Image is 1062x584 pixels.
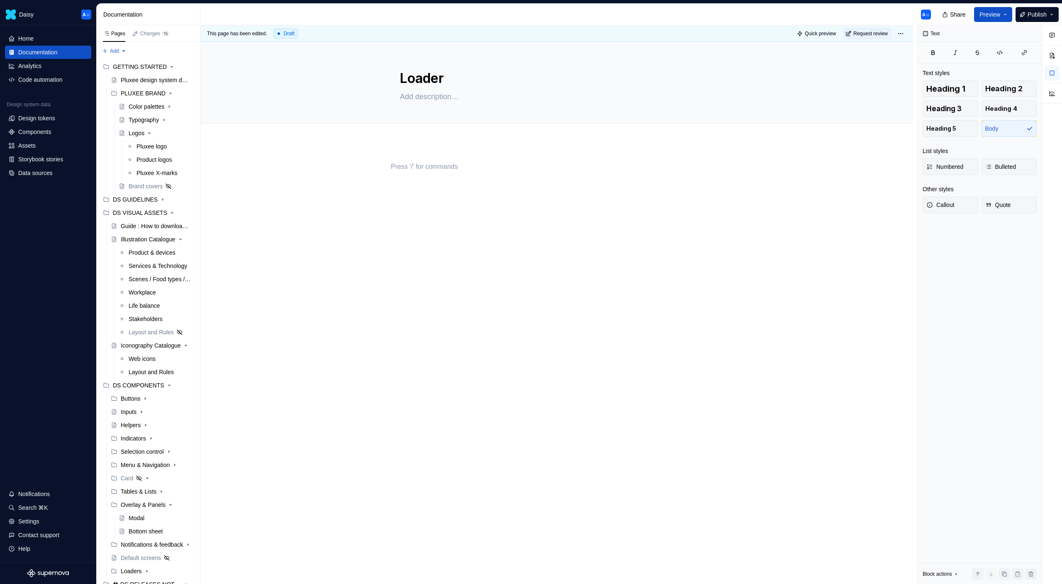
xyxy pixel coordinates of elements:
a: Product logos [123,153,197,166]
span: Preview [979,10,1000,19]
span: Callout [926,201,955,209]
a: Helpers [107,419,197,432]
button: Heading 3 [923,100,978,117]
div: Design tokens [18,114,55,122]
span: Heading 2 [985,85,1023,93]
a: Modal [115,511,197,525]
div: Card [107,472,197,485]
span: Heading 5 [926,124,956,133]
div: Notifications [18,490,50,498]
a: Workplace [115,286,197,299]
div: Daisy [19,10,34,19]
div: Menu & Navigation [121,461,170,469]
div: PLUXEE BRAND [107,87,197,100]
div: Selection control [121,448,164,456]
div: Buttons [107,392,197,405]
div: Layout and Rules [129,328,174,336]
div: Indicators [107,432,197,445]
div: Documentation [103,10,197,19]
div: DS COMPONENTS [113,381,164,389]
span: Quote [985,201,1011,209]
button: Request review [843,28,891,39]
span: This page has been edited. [207,30,267,37]
div: Product logos [136,156,172,164]
div: Product & devices [129,248,175,257]
a: Code automation [5,73,91,86]
div: Modal [129,514,144,522]
a: Typography [115,113,197,127]
div: Helpers [121,421,141,429]
div: DS VISUAL ASSETS [100,206,197,219]
div: Brand covers [129,182,163,190]
a: Default screens [107,551,197,565]
a: Analytics [5,59,91,73]
a: Illustration Catalogue [107,233,197,246]
button: DaisyA☺ [2,5,95,23]
a: Pluxee X-marks [123,166,197,180]
a: Storybook stories [5,153,91,166]
div: Block actions [923,571,952,577]
div: Color palettes [129,102,164,111]
a: Brand covers [115,180,197,193]
button: Publish [1016,7,1059,22]
a: Web icons [115,352,197,365]
div: Assets [18,141,36,150]
div: Components [18,128,51,136]
a: Pluxee design system documentation [107,73,197,87]
button: Heading 2 [982,80,1037,97]
div: Other styles [923,185,954,193]
div: PLUXEE BRAND [121,89,166,97]
a: Layout and Rules [115,326,197,339]
div: Design system data [7,101,50,108]
a: Home [5,32,91,45]
div: Scenes / Food types / Activities [129,275,192,283]
span: 15 [162,30,169,37]
div: Data sources [18,169,52,177]
div: Code automation [18,75,63,84]
div: Help [18,545,30,553]
a: Assets [5,139,91,152]
textarea: Loader [398,68,712,88]
div: Bottom sheet [129,527,163,535]
div: Layout and Rules [129,368,174,376]
a: Layout and Rules [115,365,197,379]
a: Design tokens [5,112,91,125]
div: Default screens [121,554,161,562]
div: Overlay & Panels [121,501,166,509]
div: Tables & Lists [107,485,197,498]
a: Bottom sheet [115,525,197,538]
a: Supernova Logo [27,569,69,577]
div: Workplace [129,288,156,297]
div: Settings [18,517,39,526]
span: Add [110,48,119,54]
a: Scenes / Food types / Activities [115,273,197,286]
div: Contact support [18,531,59,539]
a: Inputs [107,405,197,419]
span: Heading 4 [985,105,1017,113]
div: Illustration Catalogue [121,235,175,243]
div: DS VISUAL ASSETS [113,209,167,217]
div: Storybook stories [18,155,63,163]
button: Heading 1 [923,80,978,97]
div: Pluxee X-marks [136,169,178,177]
a: Color palettes [115,100,197,113]
div: GETTING STARTED [100,60,197,73]
button: Add [100,45,129,57]
div: Selection control [107,445,197,458]
a: Pluxee logo [123,140,197,153]
button: Share [938,7,971,22]
div: Block actions [923,568,960,580]
button: Quote [982,197,1037,213]
div: Tables & Lists [121,487,156,496]
div: Menu & Navigation [107,458,197,472]
div: Loaders [121,567,142,575]
div: DS GUIDELINES [100,193,197,206]
a: Stakeholders [115,312,197,326]
button: Heading 4 [982,100,1037,117]
div: Guide : How to download assets in PNG format ? [121,222,189,230]
div: Changes [140,30,169,37]
a: Logos [115,127,197,140]
span: Heading 1 [926,85,965,93]
div: Analytics [18,62,41,70]
div: Pluxee logo [136,142,167,151]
